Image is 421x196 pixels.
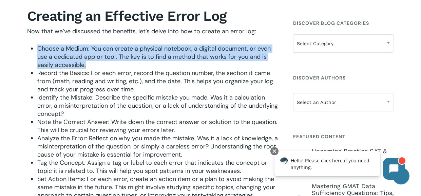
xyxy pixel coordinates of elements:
[267,146,412,186] iframe: Chatbot
[37,93,278,118] span: Identify the Mistake: Describe the specific mistake you made. Was it a calculation error, a misin...
[293,36,394,51] span: Select Category
[293,93,394,111] span: Select an Author
[293,34,394,53] span: Select Category
[293,130,394,143] h4: Featured Content
[27,8,226,24] b: Creating an Effective Error Log
[293,95,394,109] span: Select an Author
[37,159,267,175] span: Tag the Concept: Assign a tag or label to each error that indicates the concept or topic it is re...
[37,44,271,69] span: Choose a Medium: You can create a physical notebook, a digital document, or even use a dedicated ...
[37,134,278,159] span: Analyze the Error: Reflect on why you made the mistake. Was it a lack of knowledge, a misinterpre...
[27,27,256,35] span: Now that we’ve discussed the benefits, let’s delve into how to create an error log:
[37,118,278,134] span: Note the Correct Answer: Write down the correct answer or solution to the question. This will be ...
[293,72,394,84] h4: Discover Authors
[37,69,273,93] span: Record the Basics: For each error, record the question number, the section it came from (math, re...
[293,17,394,29] h4: Discover Blog Categories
